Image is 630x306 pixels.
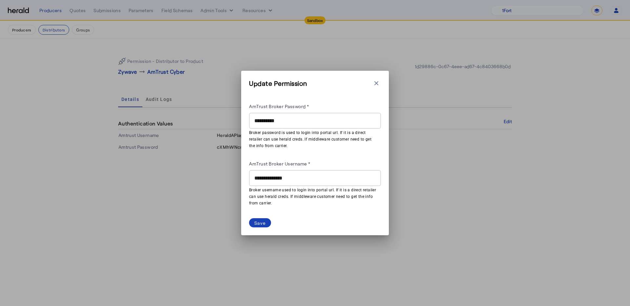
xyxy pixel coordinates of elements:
[249,161,310,166] label: AmTrust Broker Username *
[249,129,377,149] mat-hint: Broker password is used to login into portal url. If it is a direct retailer can use herald creds...
[249,218,271,227] button: Save
[254,220,266,226] div: Save
[249,79,307,88] h3: Update Permission
[249,186,377,206] mat-hint: Broker username used to login into portal url. If it is a direct retailer can use herald creds. I...
[249,104,309,109] label: AmTrust Broker Password *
